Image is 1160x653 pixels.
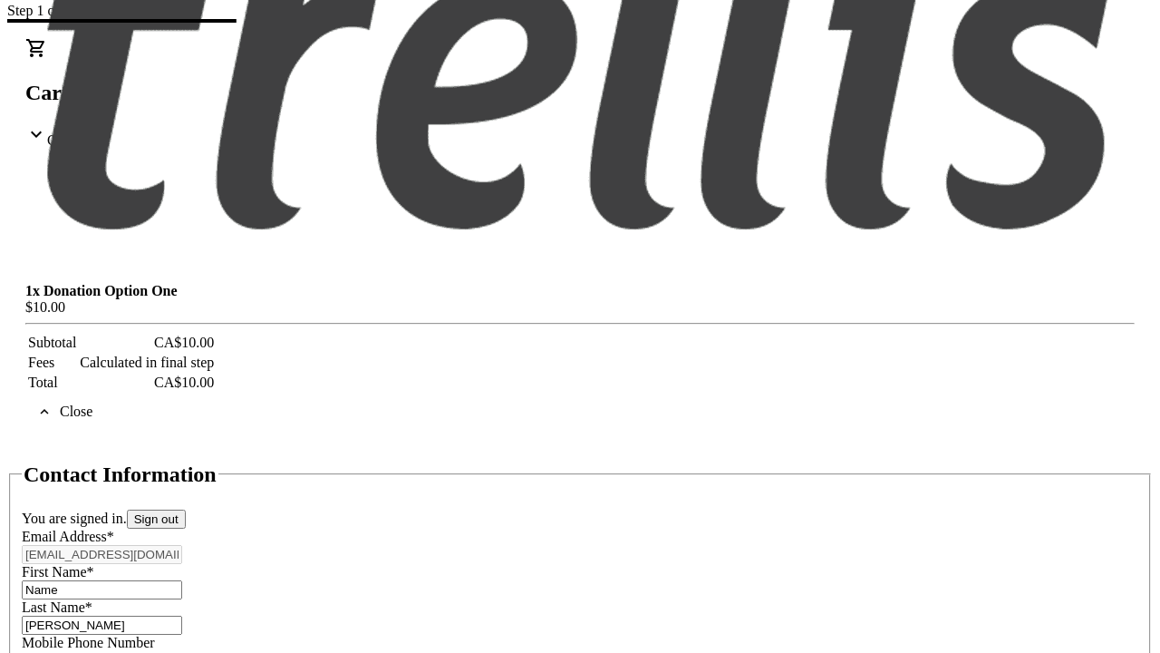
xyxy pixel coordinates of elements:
button: Close [25,394,107,430]
td: Calculated in final step [79,354,215,372]
button: Sign out [127,510,186,529]
td: Total [27,374,77,392]
div: You are signed in. [22,510,1138,529]
span: Close [60,404,92,420]
label: Email Address* [22,529,114,544]
td: Fees [27,354,77,372]
label: First Name* [22,564,94,580]
h2: Contact Information [24,463,217,487]
label: Mobile Phone Number [22,635,155,650]
div: CartCA$10.00 [25,149,1135,430]
label: Last Name* [22,599,92,615]
td: CA$10.00 [79,374,215,392]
